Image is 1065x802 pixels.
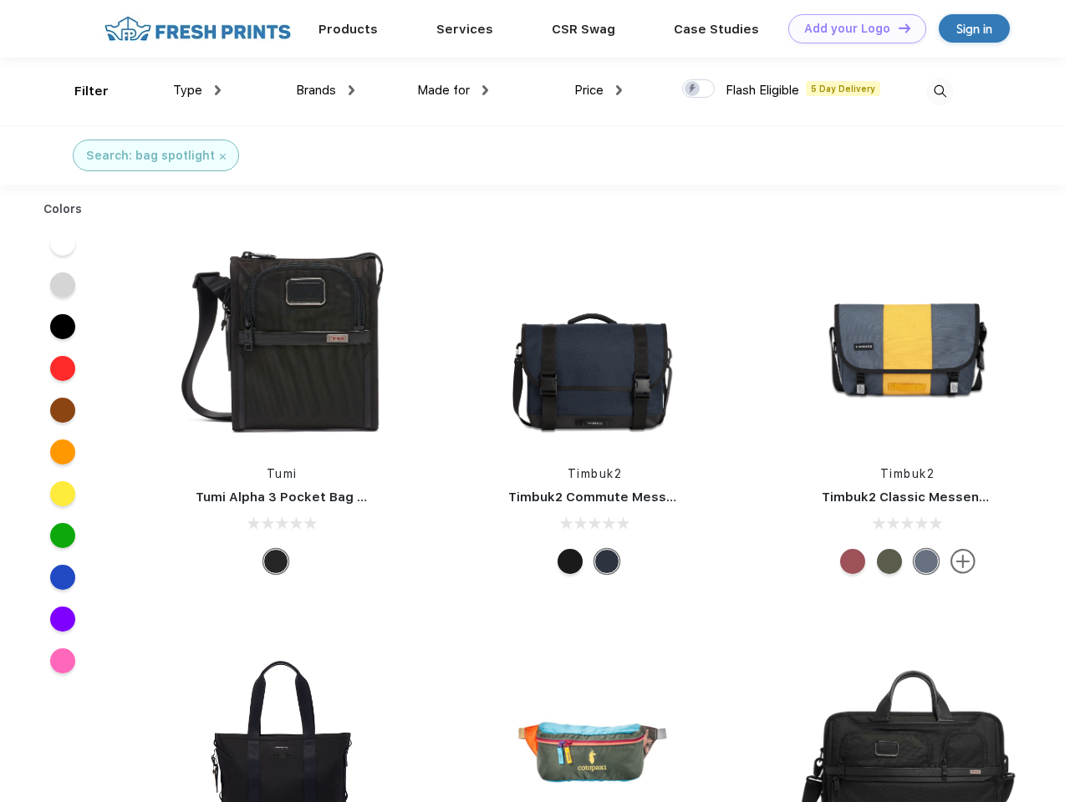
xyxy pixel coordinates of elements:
div: Eco Black [558,549,583,574]
a: Timbuk2 [568,467,623,480]
div: Sign in [956,19,992,38]
div: Add your Logo [804,22,890,36]
img: filter_cancel.svg [220,154,226,160]
img: dropdown.png [349,85,354,95]
span: Brands [296,83,336,98]
img: more.svg [950,549,976,574]
div: Eco Nautical [594,549,619,574]
span: Made for [417,83,470,98]
img: dropdown.png [482,85,488,95]
span: Flash Eligible [726,83,799,98]
img: func=resize&h=266 [171,226,393,449]
a: Tumi [267,467,298,480]
a: Timbuk2 Classic Messenger Bag [822,490,1029,505]
div: Eco Lightbeam [914,549,939,574]
a: Tumi Alpha 3 Pocket Bag Small [196,490,391,505]
img: dropdown.png [215,85,221,95]
a: Timbuk2 [880,467,935,480]
a: Timbuk2 Commute Messenger Bag [508,490,732,505]
span: Type [173,83,202,98]
span: Price [574,83,604,98]
a: Sign in [939,14,1010,43]
img: func=resize&h=266 [797,226,1019,449]
img: dropdown.png [616,85,622,95]
span: 5 Day Delivery [806,81,880,96]
img: func=resize&h=266 [483,226,706,449]
div: Colors [31,200,95,218]
a: Products [318,22,378,37]
div: Search: bag spotlight [86,147,215,165]
img: fo%20logo%202.webp [99,14,296,43]
div: Filter [74,82,109,101]
img: DT [899,23,910,33]
div: Eco Army [877,549,902,574]
div: Eco Collegiate Red [840,549,865,574]
div: Black [263,549,288,574]
img: desktop_search.svg [926,78,954,105]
